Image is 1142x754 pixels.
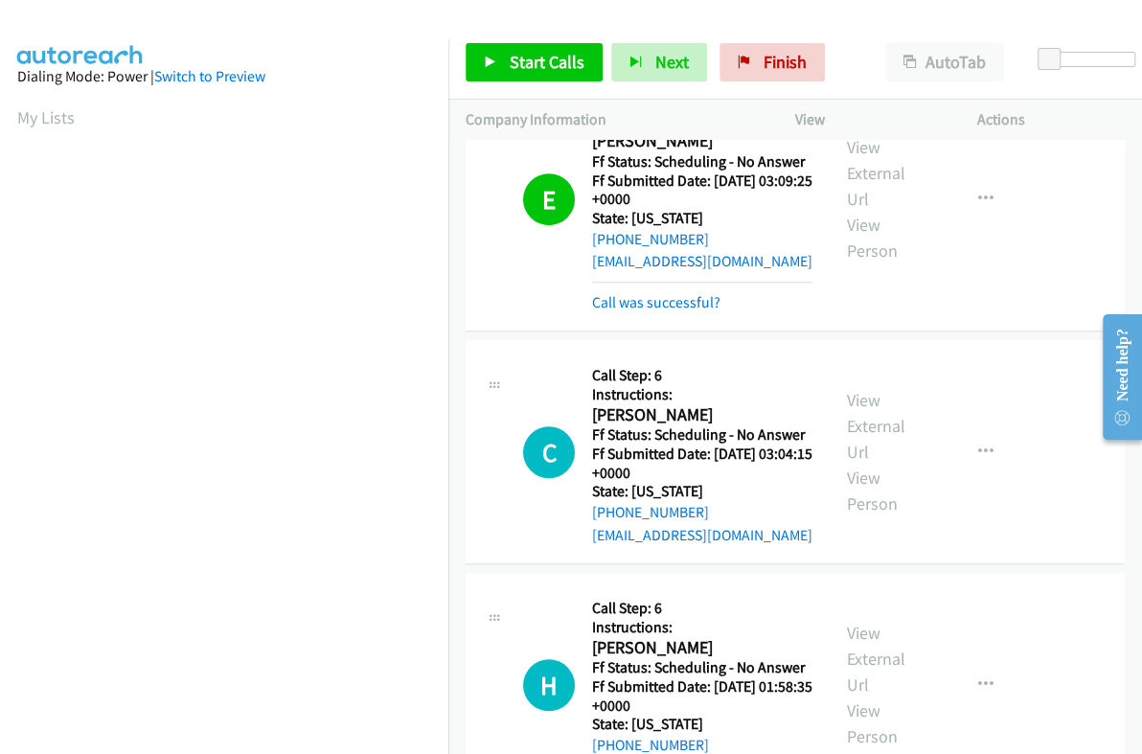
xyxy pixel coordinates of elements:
[523,659,575,711] div: The call is yet to be attempted
[592,482,812,501] h5: State: [US_STATE]
[592,130,812,152] h2: [PERSON_NAME]
[592,677,812,715] h5: Ff Submitted Date: [DATE] 01:58:35 +0000
[764,51,807,73] span: Finish
[592,404,812,426] h2: [PERSON_NAME]
[592,618,812,637] h5: Instructions:
[466,43,603,81] a: Start Calls
[592,293,720,311] a: Call was successful?
[592,526,812,544] a: [EMAIL_ADDRESS][DOMAIN_NAME]
[592,736,709,754] a: [PHONE_NUMBER]
[592,658,812,677] h5: Ff Status: Scheduling - No Answer
[611,43,707,81] button: Next
[1086,301,1142,453] iframe: Resource Center
[510,51,584,73] span: Start Calls
[592,637,812,659] h2: [PERSON_NAME]
[592,445,812,482] h5: Ff Submitted Date: [DATE] 03:04:15 +0000
[592,599,812,618] h5: Call Step: 6
[655,51,689,73] span: Next
[592,230,709,248] a: [PHONE_NUMBER]
[795,108,943,131] p: View
[17,65,431,88] div: Dialing Mode: Power |
[592,385,812,404] h5: Instructions:
[592,715,812,734] h5: State: [US_STATE]
[977,108,1125,131] p: Actions
[592,171,812,209] h5: Ff Submitted Date: [DATE] 03:09:25 +0000
[592,503,709,521] a: [PHONE_NUMBER]
[592,252,812,270] a: [EMAIL_ADDRESS][DOMAIN_NAME]
[523,426,575,478] h1: C
[847,136,905,210] a: View External Url
[523,659,575,711] h1: H
[154,67,265,85] a: Switch to Preview
[523,173,575,225] h1: E
[847,214,898,262] a: View Person
[847,467,898,514] a: View Person
[17,106,75,128] a: My Lists
[847,389,905,463] a: View External Url
[847,622,905,696] a: View External Url
[592,425,812,445] h5: Ff Status: Scheduling - No Answer
[847,699,898,747] a: View Person
[592,209,812,228] h5: State: [US_STATE]
[719,43,825,81] a: Finish
[592,152,812,171] h5: Ff Status: Scheduling - No Answer
[523,426,575,478] div: The call is yet to be attempted
[885,43,1004,81] button: AutoTab
[1047,52,1135,67] div: Delay between calls (in seconds)
[592,366,812,385] h5: Call Step: 6
[466,108,761,131] p: Company Information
